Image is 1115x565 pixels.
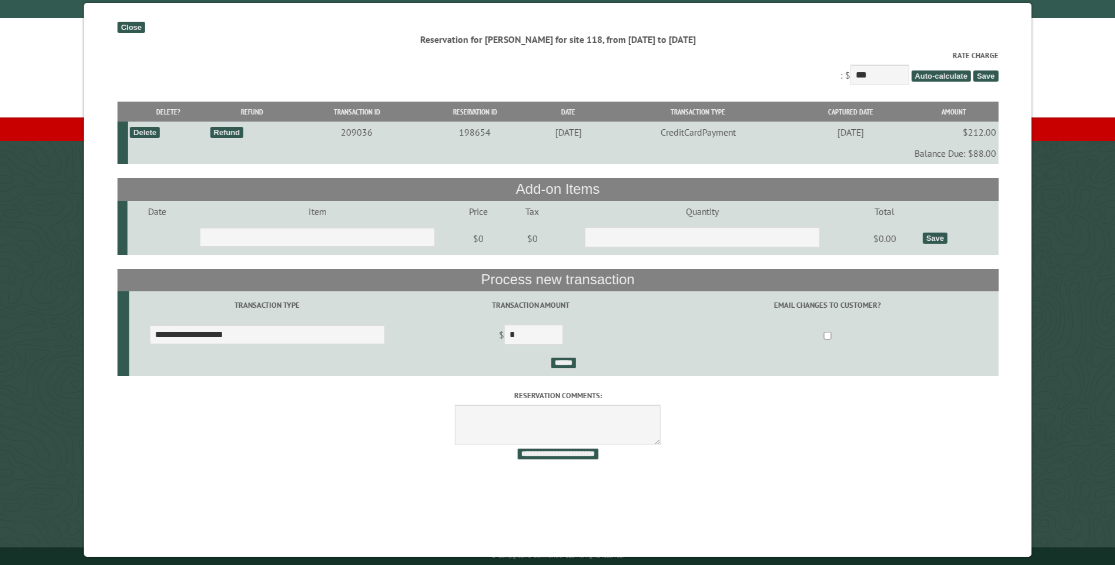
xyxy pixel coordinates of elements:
th: Delete? [128,102,207,122]
td: $0.00 [848,222,920,255]
td: Date [127,201,186,222]
small: © Campground Commander LLC. All rights reserved. [491,552,624,560]
div: : $ [117,50,998,88]
label: Email changes to customer? [658,300,996,311]
td: Quantity [555,201,848,222]
td: [DATE] [791,122,909,143]
label: Reservation comments: [117,390,998,401]
label: Rate Charge [117,50,998,61]
td: 198654 [417,122,532,143]
div: Reservation for [PERSON_NAME] for site 118, from [DATE] to [DATE] [117,33,998,46]
th: Captured Date [791,102,909,122]
th: Amount [909,102,998,122]
label: Transaction Type [130,300,403,311]
th: Refund [208,102,296,122]
span: Save [973,70,997,82]
td: Tax [509,201,555,222]
td: CreditCardPayment [604,122,791,143]
div: Delete [130,127,160,138]
th: Reservation ID [417,102,532,122]
td: Total [848,201,920,222]
td: $0 [509,222,555,255]
div: Close [117,22,145,33]
td: $ [405,320,656,352]
td: $0 [448,222,509,255]
span: Auto-calculate [911,70,971,82]
div: Refund [210,127,243,138]
td: $212.00 [909,122,998,143]
td: 209036 [296,122,417,143]
div: Save [922,233,947,244]
th: Transaction ID [296,102,417,122]
th: Transaction Type [604,102,791,122]
td: Balance Due: $88.00 [128,143,997,164]
th: Add-on Items [117,178,998,200]
th: Process new transaction [117,269,998,291]
label: Transaction Amount [407,300,654,311]
td: Item [186,201,447,222]
th: Date [532,102,604,122]
td: [DATE] [532,122,604,143]
td: Price [448,201,509,222]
